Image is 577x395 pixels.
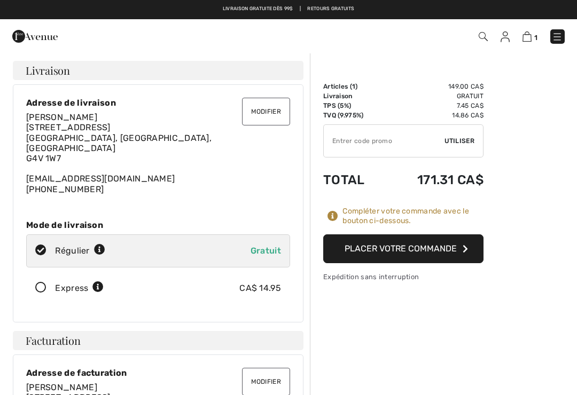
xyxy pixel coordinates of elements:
[323,272,484,282] div: Expédition sans interruption
[239,282,281,295] div: CA$ 14.95
[223,5,293,13] a: Livraison gratuite dès 99$
[55,282,104,295] div: Express
[26,382,97,392] span: [PERSON_NAME]
[26,184,104,194] a: [PHONE_NUMBER]
[323,234,484,263] button: Placer votre commande
[26,65,70,76] span: Livraison
[501,31,510,42] img: Mes infos
[26,98,290,108] div: Adresse de livraison
[445,136,474,146] span: Utiliser
[323,162,385,198] td: Total
[26,112,290,194] div: [EMAIL_ADDRESS][DOMAIN_NAME]
[307,5,354,13] a: Retours gratuits
[251,246,281,256] span: Gratuit
[323,110,385,120] td: TVQ (9.975%)
[26,122,212,163] span: [STREET_ADDRESS] [GEOGRAPHIC_DATA], [GEOGRAPHIC_DATA], [GEOGRAPHIC_DATA] G4V 1W7
[552,31,563,42] img: Menu
[385,110,484,120] td: 14.86 CA$
[242,98,290,125] button: Modifier
[300,5,301,13] span: |
[523,30,537,43] a: 1
[55,244,105,257] div: Régulier
[323,82,385,91] td: Articles ( )
[385,82,484,91] td: 149.00 CA$
[12,26,58,47] img: 1ère Avenue
[534,34,537,42] span: 1
[12,30,58,41] a: 1ère Avenue
[385,162,484,198] td: 171.31 CA$
[479,32,488,41] img: Recherche
[26,112,97,122] span: [PERSON_NAME]
[385,101,484,110] td: 7.45 CA$
[323,91,385,101] td: Livraison
[352,83,355,90] span: 1
[523,31,532,42] img: Panier d'achat
[26,368,290,378] div: Adresse de facturation
[324,125,445,157] input: Code promo
[323,101,385,110] td: TPS (5%)
[26,335,81,346] span: Facturation
[26,220,290,230] div: Mode de livraison
[342,207,484,226] div: Compléter votre commande avec le bouton ci-dessous.
[385,91,484,101] td: Gratuit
